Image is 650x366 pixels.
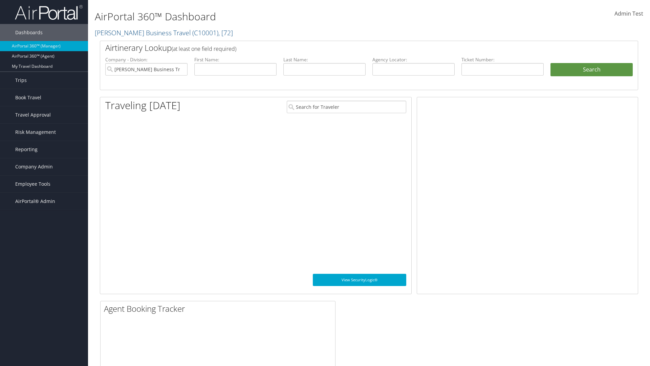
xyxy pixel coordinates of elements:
[15,158,53,175] span: Company Admin
[287,101,406,113] input: Search for Traveler
[461,56,544,63] label: Ticket Number:
[105,56,188,63] label: Company - Division:
[218,28,233,37] span: , [ 72 ]
[105,42,588,54] h2: Airtinerary Lookup
[105,98,180,113] h1: Traveling [DATE]
[194,56,277,63] label: First Name:
[15,24,43,41] span: Dashboards
[15,72,27,89] span: Trips
[313,274,406,286] a: View SecurityLogic®
[15,89,41,106] span: Book Travel
[283,56,366,63] label: Last Name:
[172,45,236,53] span: (at least one field required)
[15,106,51,123] span: Travel Approval
[15,193,55,210] span: AirPortal® Admin
[15,141,38,158] span: Reporting
[614,10,643,17] span: Admin Test
[15,124,56,141] span: Risk Management
[15,176,50,192] span: Employee Tools
[104,303,335,314] h2: Agent Booking Tracker
[372,56,455,63] label: Agency Locator:
[550,63,633,77] button: Search
[15,4,83,20] img: airportal-logo.png
[192,28,218,37] span: ( C10001 )
[95,28,233,37] a: [PERSON_NAME] Business Travel
[95,9,460,24] h1: AirPortal 360™ Dashboard
[614,3,643,24] a: Admin Test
